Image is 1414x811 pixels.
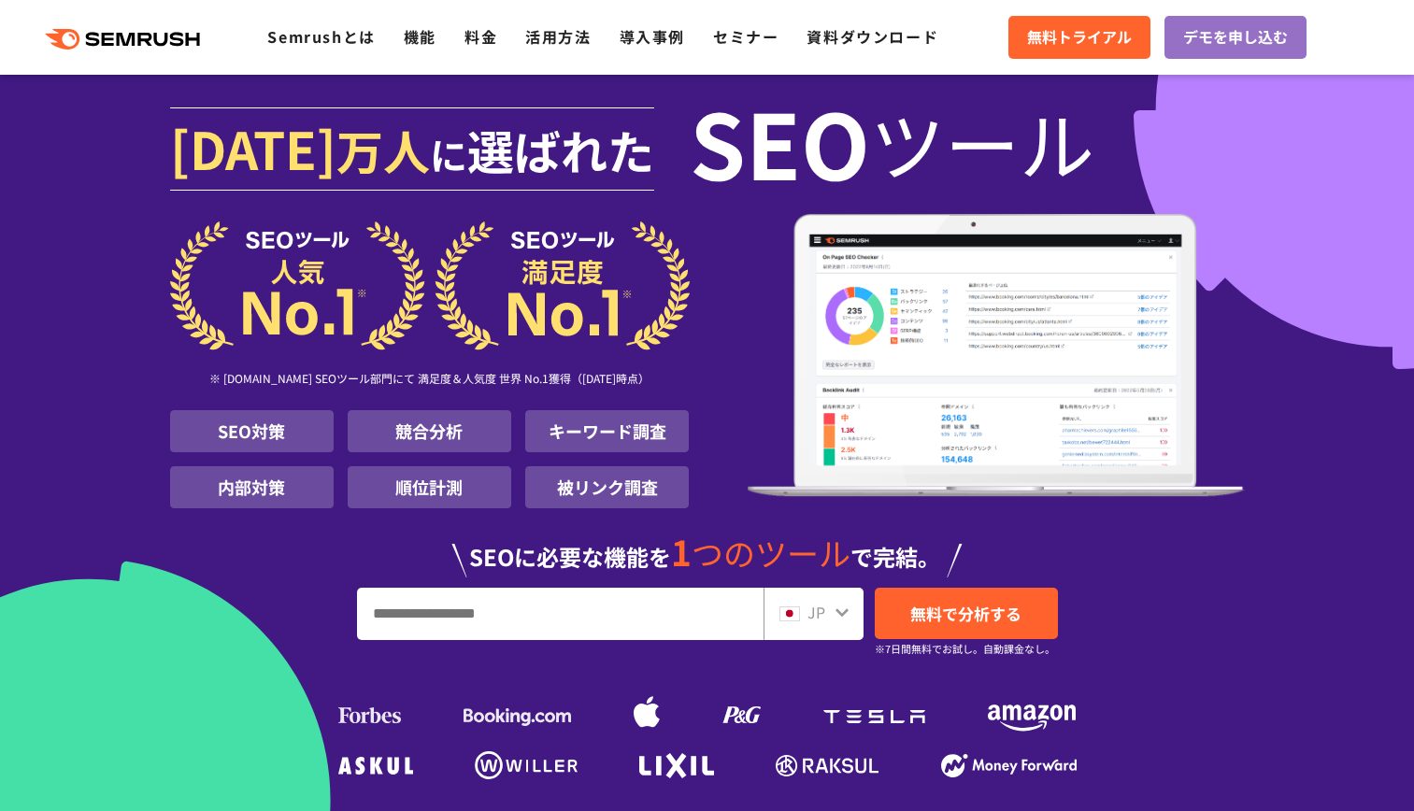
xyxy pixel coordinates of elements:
a: デモを申し込む [1164,16,1307,59]
a: 料金 [464,25,497,48]
div: ※ [DOMAIN_NAME] SEOツール部門にて 満足度＆人気度 世界 No.1獲得（[DATE]時点） [170,350,690,410]
a: セミナー [713,25,778,48]
li: SEO対策 [170,410,334,452]
a: 活用方法 [525,25,591,48]
small: ※7日間無料でお試し。自動課金なし。 [875,640,1055,658]
span: に [430,127,467,181]
li: 内部対策 [170,466,334,508]
span: 1 [671,526,692,576]
a: 無料トライアル [1008,16,1150,59]
span: で完結。 [850,540,940,573]
li: 競合分析 [348,410,511,452]
span: ツール [870,105,1094,179]
span: 選ばれた [467,116,654,183]
span: 万人 [336,116,430,183]
span: 無料トライアル [1027,25,1132,50]
span: デモを申し込む [1183,25,1288,50]
a: 機能 [404,25,436,48]
span: SEO [690,105,870,179]
div: SEOに必要な機能を [170,516,1245,577]
a: Semrushとは [267,25,375,48]
li: 順位計測 [348,466,511,508]
span: [DATE] [170,110,336,185]
span: 無料で分析する [910,602,1021,625]
a: 無料で分析する [875,588,1058,639]
input: URL、キーワードを入力してください [358,589,763,639]
li: キーワード調査 [525,410,689,452]
span: JP [807,601,825,623]
span: つのツール [692,530,850,576]
li: 被リンク調査 [525,466,689,508]
a: 導入事例 [620,25,685,48]
a: 資料ダウンロード [807,25,938,48]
